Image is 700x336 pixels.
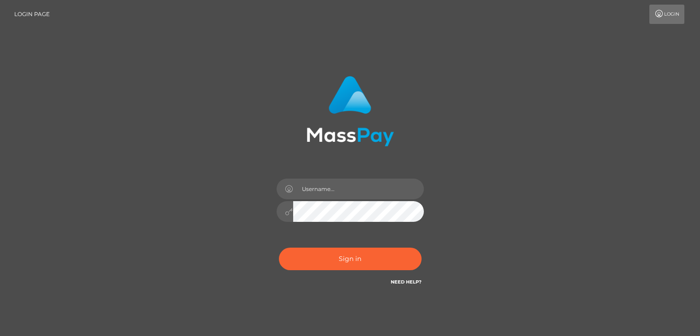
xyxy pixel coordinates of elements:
[293,179,424,199] input: Username...
[14,5,50,24] a: Login Page
[649,5,684,24] a: Login
[279,248,422,270] button: Sign in
[391,279,422,285] a: Need Help?
[307,76,394,146] img: MassPay Login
